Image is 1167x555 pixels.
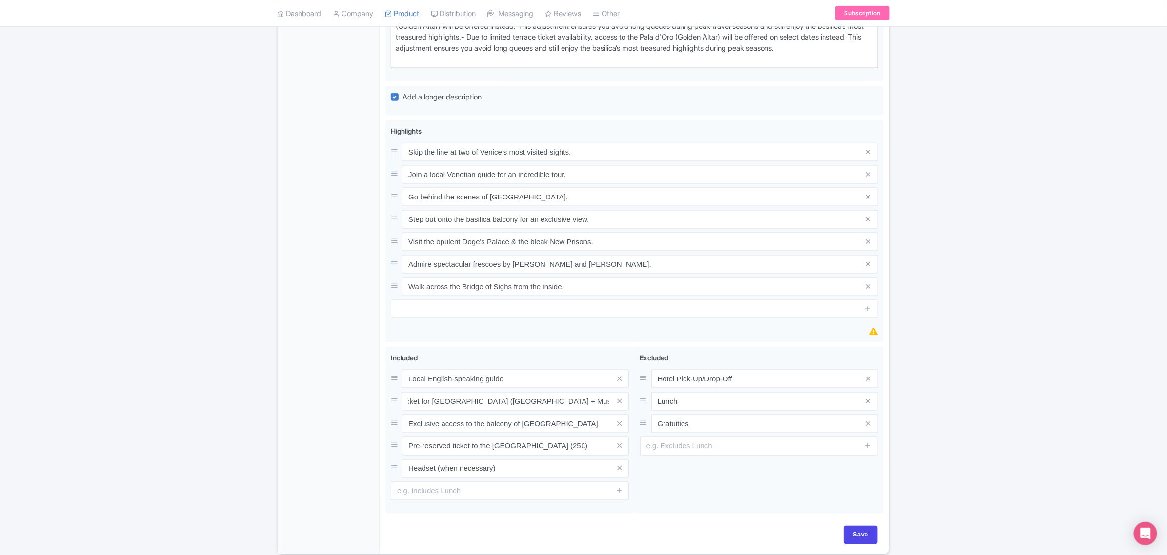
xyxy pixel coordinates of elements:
[844,526,878,544] input: Save
[391,127,422,135] span: Highlights
[640,354,669,362] span: Excluded
[835,6,890,20] a: Subscription
[1134,522,1157,545] div: Open Intercom Messenger
[391,354,418,362] span: Included
[640,437,878,456] input: e.g. Excludes Lunch
[391,482,629,500] input: e.g. Includes Lunch
[402,92,482,101] span: Add a longer description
